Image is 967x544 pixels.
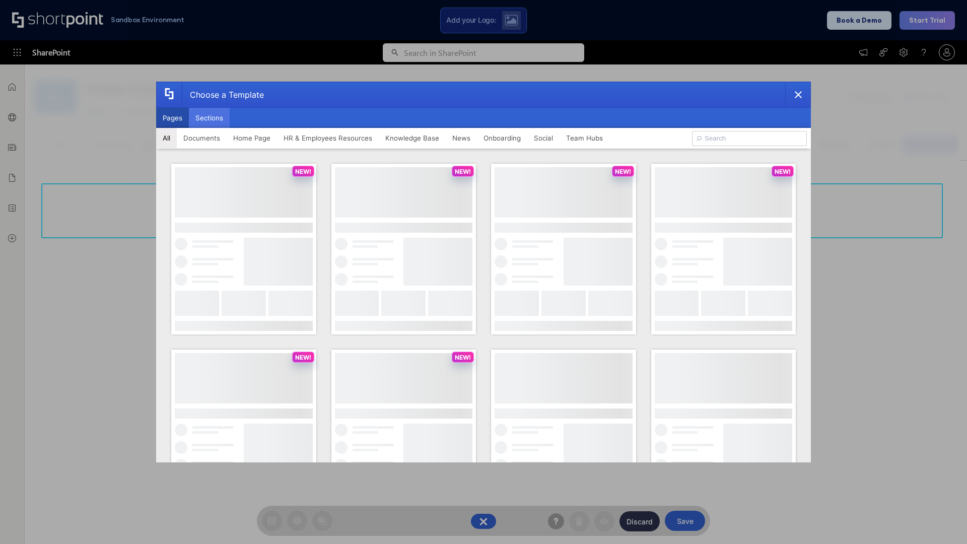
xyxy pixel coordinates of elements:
[560,128,609,148] button: Team Hubs
[917,496,967,544] iframe: Chat Widget
[527,128,560,148] button: Social
[182,82,264,107] div: Choose a Template
[156,108,189,128] button: Pages
[277,128,379,148] button: HR & Employees Resources
[455,354,471,361] p: NEW!
[615,168,631,175] p: NEW!
[177,128,227,148] button: Documents
[455,168,471,175] p: NEW!
[775,168,791,175] p: NEW!
[295,168,311,175] p: NEW!
[156,82,811,462] div: template selector
[692,131,807,146] input: Search
[446,128,477,148] button: News
[227,128,277,148] button: Home Page
[295,354,311,361] p: NEW!
[477,128,527,148] button: Onboarding
[379,128,446,148] button: Knowledge Base
[156,128,177,148] button: All
[189,108,230,128] button: Sections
